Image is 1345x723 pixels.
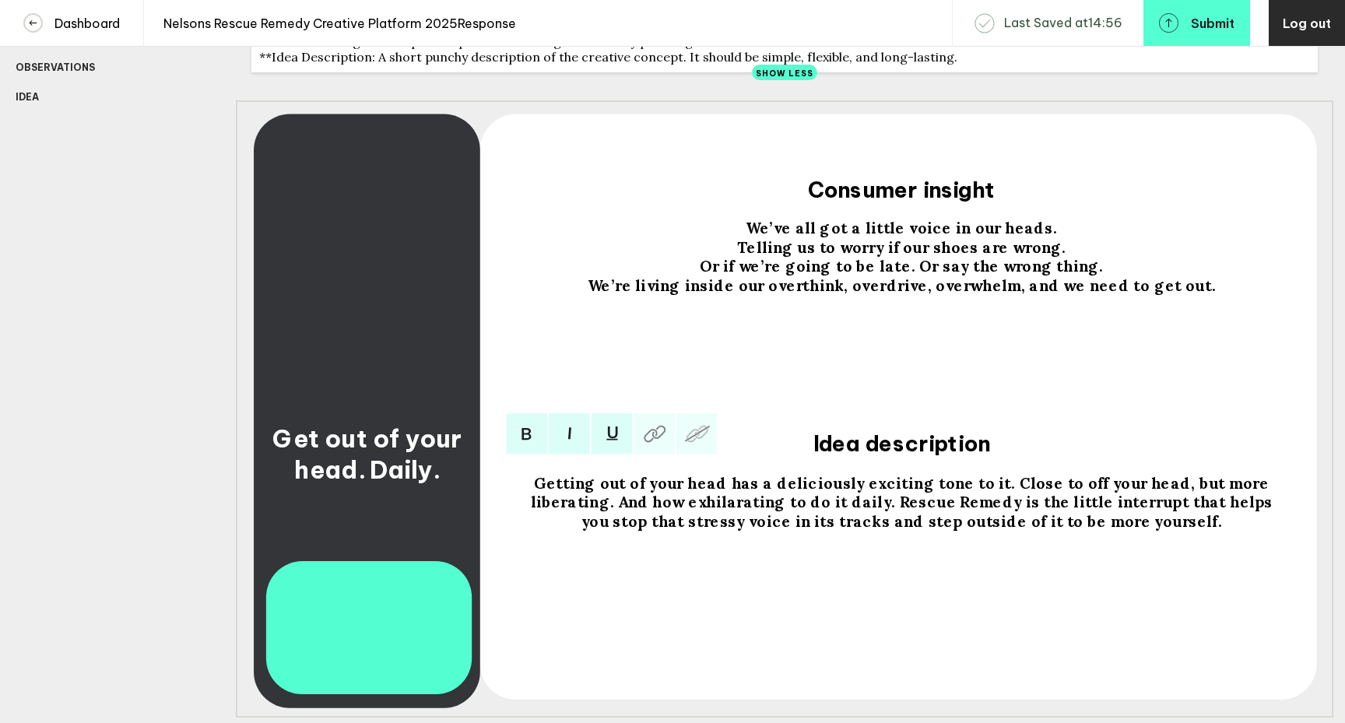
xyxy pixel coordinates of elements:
h4: Dashboard [43,16,120,31]
span: We’re living inside our overthink, overdrive, overwhelm, and we need to get out. [588,276,1216,296]
span: We’ve all got a little voice in our heads. [746,219,1057,238]
h4: Nelsons Rescue Remedy Creative Platform 2025 Response [152,16,516,31]
span: Or if we’re going to be late. Or say the wrong thing. [700,257,1103,276]
div: Get out of your head. Daily. [259,353,475,556]
span: Telling us to worry if our shoes are wrong. [737,238,1066,258]
span: Consumer insight [808,175,996,202]
span: Show Less [756,68,814,79]
span: Get out of your head. Daily. [272,423,467,486]
span: Submit [1191,17,1234,30]
span: Idea description [813,430,990,457]
span: Log out [1283,16,1331,31]
div: We’ve all got a little voice in our heads.Telling us to worry if our shoes are wrong.Or if we’re ... [523,219,1280,398]
span: Last Saved at 14 : 56 [1004,14,1122,32]
span: Getting out of your head has a deliciously exciting tone to it. Close to off your head, but more ... [531,473,1277,531]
